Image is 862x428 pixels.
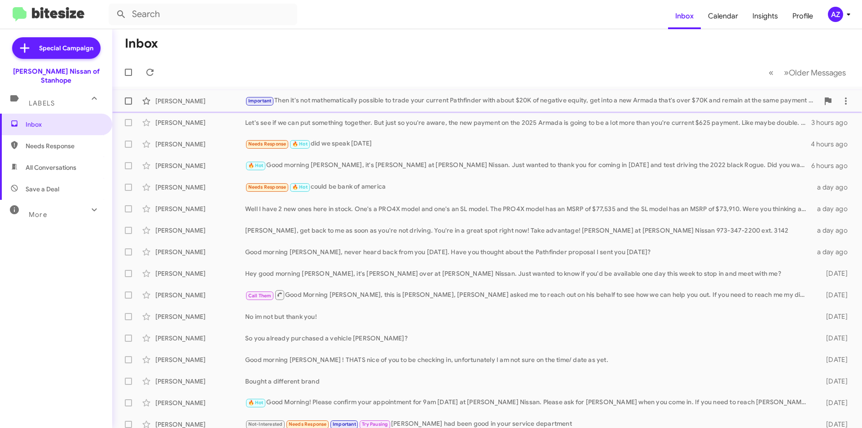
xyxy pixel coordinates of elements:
[248,141,286,147] span: Needs Response
[26,185,59,194] span: Save a Deal
[245,204,812,213] div: Well I have 2 new ones here in stock. One's a PRO4X model and one's an SL model. The PRO4X model ...
[745,3,785,29] a: Insights
[39,44,93,53] span: Special Campaign
[245,247,812,256] div: Good morning [PERSON_NAME], never heard back from you [DATE]. Have you thought about the Pathfind...
[784,67,789,78] span: »
[245,355,812,364] div: Good morning [PERSON_NAME] ! THATS nice of you to be checking in, unfortunately I am not sure on ...
[155,97,245,106] div: [PERSON_NAME]
[769,67,774,78] span: «
[789,68,846,78] span: Older Messages
[245,96,819,106] div: Then it's not mathematically possible to trade your current Pathfinder with about $20K of negativ...
[811,161,855,170] div: 6 hours ago
[812,247,855,256] div: a day ago
[820,7,852,22] button: AZ
[248,98,272,104] span: Important
[248,293,272,299] span: Call Them
[109,4,297,25] input: Search
[812,355,855,364] div: [DATE]
[155,269,245,278] div: [PERSON_NAME]
[245,289,812,300] div: Good Morning [PERSON_NAME], this is [PERSON_NAME], [PERSON_NAME] asked me to reach out on his beh...
[778,63,851,82] button: Next
[245,269,812,278] div: Hey good morning [PERSON_NAME], it's [PERSON_NAME] over at [PERSON_NAME] Nissan. Just wanted to k...
[245,182,812,192] div: could be bank of america
[155,140,245,149] div: [PERSON_NAME]
[245,139,811,149] div: did we speak [DATE]
[668,3,701,29] a: Inbox
[812,312,855,321] div: [DATE]
[245,118,811,127] div: Let's see if we can put something together. But just so you're aware, the new payment on the 2025...
[811,140,855,149] div: 4 hours ago
[811,118,855,127] div: 3 hours ago
[292,141,308,147] span: 🔥 Hot
[155,355,245,364] div: [PERSON_NAME]
[248,163,264,168] span: 🔥 Hot
[125,36,158,51] h1: Inbox
[29,211,47,219] span: More
[248,421,283,427] span: Not-Interested
[812,398,855,407] div: [DATE]
[812,291,855,300] div: [DATE]
[155,398,245,407] div: [PERSON_NAME]
[292,184,308,190] span: 🔥 Hot
[812,377,855,386] div: [DATE]
[812,334,855,343] div: [DATE]
[812,269,855,278] div: [DATE]
[26,141,102,150] span: Needs Response
[245,226,812,235] div: [PERSON_NAME], get back to me as soon as you're not driving. You're in a great spot right now! Ta...
[155,118,245,127] div: [PERSON_NAME]
[155,377,245,386] div: [PERSON_NAME]
[812,183,855,192] div: a day ago
[245,160,811,171] div: Good morning [PERSON_NAME], it's [PERSON_NAME] at [PERSON_NAME] Nissan. Just wanted to thank you ...
[245,377,812,386] div: Bought a different brand
[289,421,327,427] span: Needs Response
[764,63,851,82] nav: Page navigation example
[26,163,76,172] span: All Conversations
[26,120,102,129] span: Inbox
[155,183,245,192] div: [PERSON_NAME]
[155,312,245,321] div: [PERSON_NAME]
[812,226,855,235] div: a day ago
[155,334,245,343] div: [PERSON_NAME]
[828,7,843,22] div: AZ
[155,247,245,256] div: [PERSON_NAME]
[12,37,101,59] a: Special Campaign
[785,3,820,29] a: Profile
[701,3,745,29] a: Calendar
[763,63,779,82] button: Previous
[245,397,812,408] div: Good Morning! Please confirm your appointment for 9am [DATE] at [PERSON_NAME] Nissan. Please ask ...
[155,161,245,170] div: [PERSON_NAME]
[245,312,812,321] div: No im not but thank you!
[812,204,855,213] div: a day ago
[333,421,356,427] span: Important
[155,226,245,235] div: [PERSON_NAME]
[248,400,264,406] span: 🔥 Hot
[245,334,812,343] div: So you already purchased a vehicle [PERSON_NAME]?
[362,421,388,427] span: Try Pausing
[29,99,55,107] span: Labels
[248,184,286,190] span: Needs Response
[155,204,245,213] div: [PERSON_NAME]
[155,291,245,300] div: [PERSON_NAME]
